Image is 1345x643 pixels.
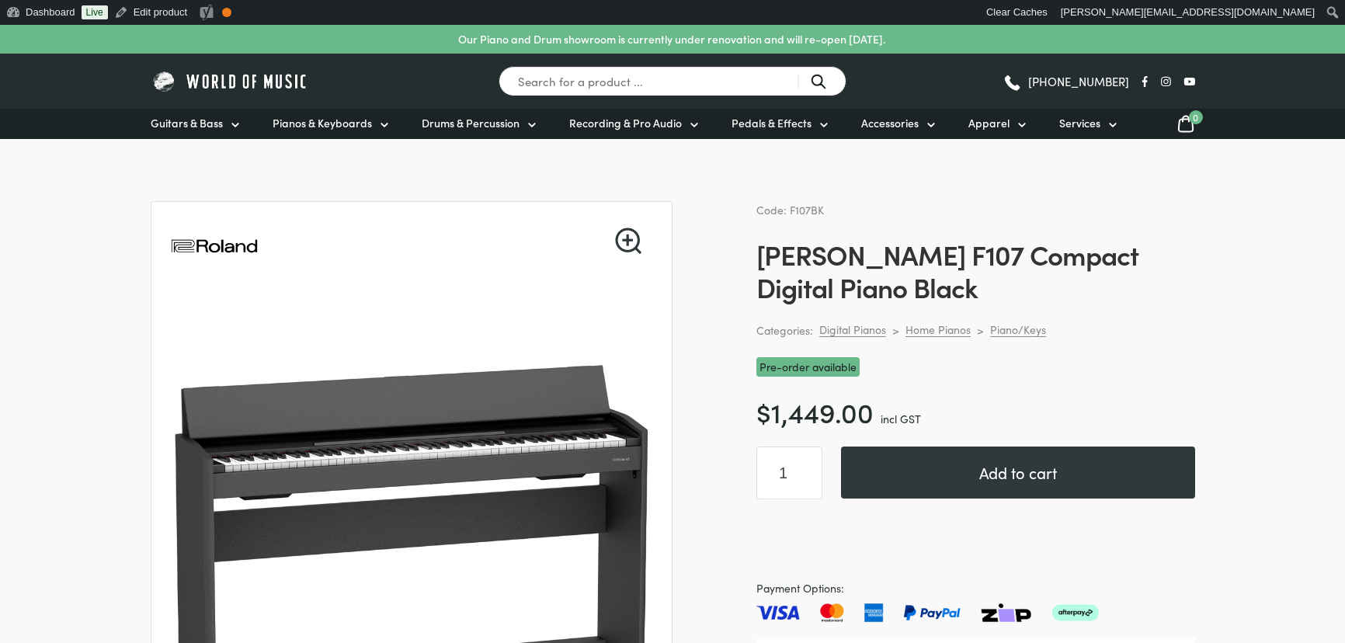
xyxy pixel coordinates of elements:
a: [PHONE_NUMBER] [1003,70,1129,93]
span: Drums & Percussion [422,115,520,131]
span: Apparel [968,115,1010,131]
span: $ [756,392,771,430]
div: OK [222,8,231,17]
span: Accessories [861,115,919,131]
span: Services [1059,115,1100,131]
a: Digital Pianos [819,322,886,337]
span: Code: F107BK [756,202,824,217]
h1: [PERSON_NAME] F107 Compact Digital Piano Black [756,238,1195,303]
p: Our Piano and Drum showroom is currently under renovation and will re-open [DATE]. [458,31,885,47]
input: Product quantity [756,447,822,499]
span: Categories: [756,321,813,339]
span: Pianos & Keyboards [273,115,372,131]
a: Live [82,5,108,19]
iframe: PayPal [756,518,1195,561]
a: Home Pianos [905,322,971,337]
a: Piano/Keys [990,322,1046,337]
button: Add to cart [841,447,1195,499]
a: View full-screen image gallery [615,228,641,254]
div: > [892,323,899,337]
span: [PHONE_NUMBER] [1028,75,1129,87]
span: Payment Options: [756,579,1195,597]
span: Guitars & Bass [151,115,223,131]
span: incl GST [881,411,921,426]
span: Recording & Pro Audio [569,115,682,131]
div: > [977,323,984,337]
input: Search for a product ... [499,66,846,96]
img: Roland [170,202,259,290]
span: Pedals & Effects [732,115,812,131]
span: Pre-order available [756,357,860,377]
iframe: Chat with our support team [1120,472,1345,643]
span: 0 [1189,110,1203,124]
img: World of Music [151,69,310,93]
bdi: 1,449.00 [756,392,874,430]
img: Pay with Master card, Visa, American Express and Paypal [756,603,1099,622]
